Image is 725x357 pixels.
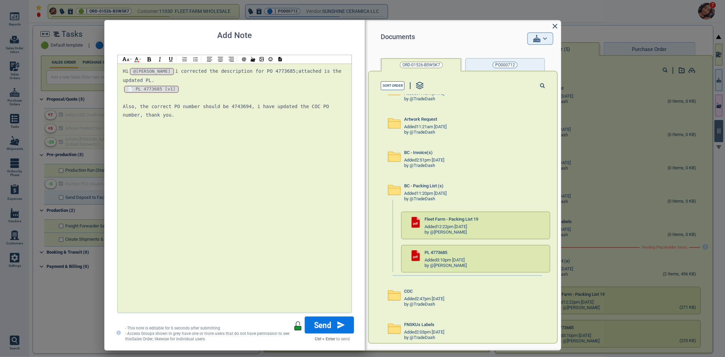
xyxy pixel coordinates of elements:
span: - This note is editable for 6 seconds after submitting [125,326,220,330]
span: Added 3:10pm [DATE] [425,258,465,263]
span: BC - Invoice(s) [404,150,433,155]
img: I [157,56,163,62]
span: COC [404,289,413,294]
span: - Access Groups shown in grey have one or more users that do not have permission to see this Sale... [125,331,289,341]
span: i corrected the description for PO 4773685;attached is the updated PL. [123,68,344,83]
span: PL 4773685 [425,250,447,255]
span: Documents [381,33,415,44]
span: Added 2:47pm [DATE] [404,296,444,302]
img: B [146,56,152,62]
div: by @[PERSON_NAME] [425,230,467,235]
span: Added 11:20pm [DATE] [404,191,447,196]
img: AC [218,56,223,62]
span: Added 11:21am [DATE] [404,124,447,130]
img: ad [139,58,141,60]
div: by @TradeDash [404,302,435,307]
span: Added 2:03pm [DATE] [404,330,444,335]
span: Also, the correct PO number should be 4743694, i have updated the COC PO number, thank you. [123,104,332,118]
label: to send [315,337,350,342]
span: ORD-01526-B5W5K7 [402,62,440,68]
img: pdf [410,250,421,261]
button: Sort Order [381,81,404,90]
strong: Ctrl + Enter [315,337,335,341]
div: @[PERSON_NAME] [133,69,171,74]
img: img [259,57,264,62]
span: Added 12:22pm [DATE] [425,224,467,230]
span: PO000712 [495,62,515,68]
div: by @TradeDash [404,130,435,135]
div: by @[PERSON_NAME] [425,263,467,268]
span: BC - Packing List (s) [404,184,444,189]
h2: Add Note [217,31,252,40]
span: FNSKUs Labels [404,322,434,327]
div: by @TradeDash [404,197,435,202]
img: U [168,56,174,62]
div: by @TradeDash [404,97,435,102]
button: Send [305,317,354,334]
img: BL [193,56,198,62]
img: AIcon [135,57,138,61]
div: by @TradeDash [404,335,435,340]
span: 📄 PL 4773685 [v1] [125,86,178,92]
span: Added 2:51pm [DATE] [404,158,444,163]
img: @ [242,57,246,62]
span: Hi [123,68,128,74]
div: by @TradeDash [404,163,435,168]
img: / [251,57,255,62]
span: Fleet Farm - Packing List 19 [425,217,478,222]
img: emoji [269,57,273,61]
img: AL [207,56,212,62]
img: pdf [410,217,421,228]
img: AR [228,56,234,62]
span: Artwork Request [404,117,437,122]
img: hl [122,57,130,61]
img: ad [130,58,132,60]
img: NL [182,56,188,62]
